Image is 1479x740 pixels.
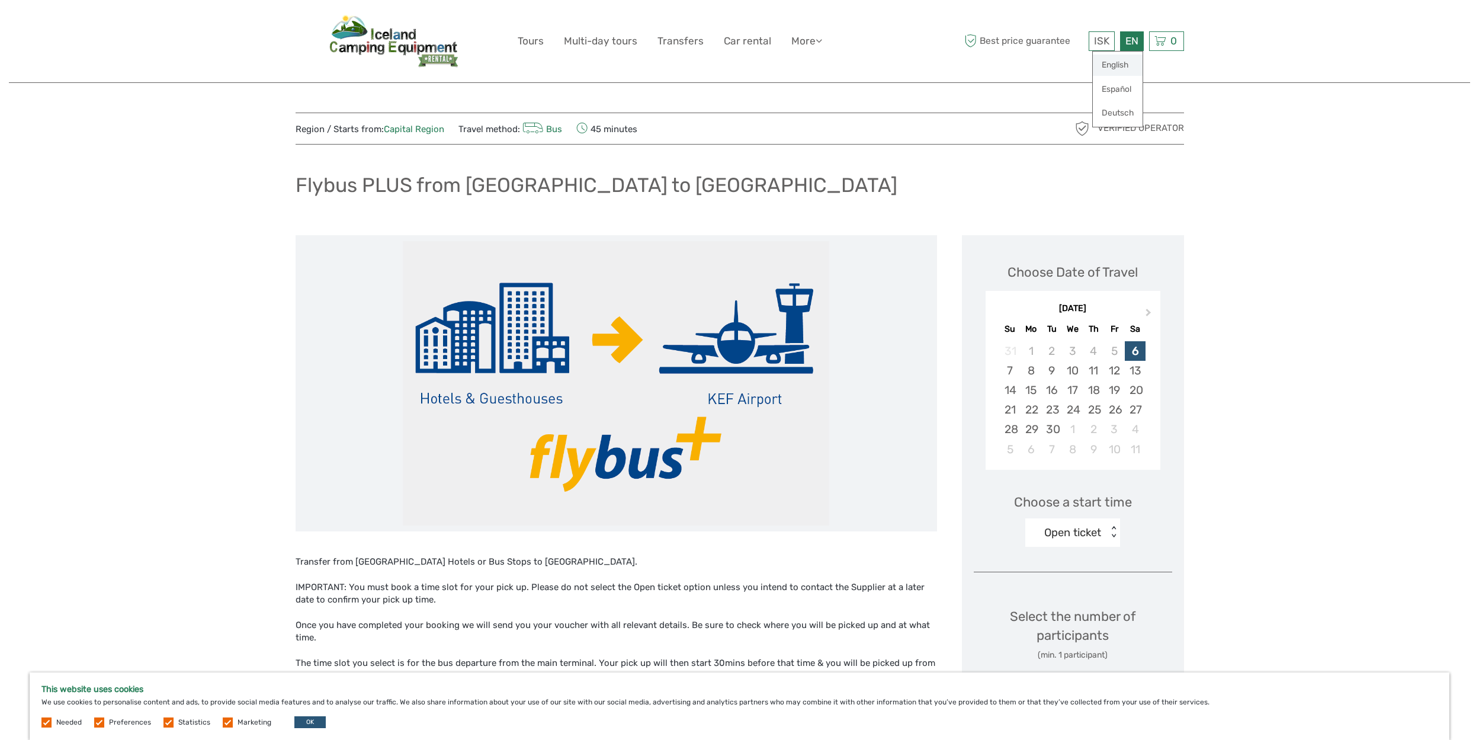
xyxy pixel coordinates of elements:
[986,303,1160,315] div: [DATE]
[1041,380,1062,400] div: Choose Tuesday, September 16th, 2025
[1125,440,1146,459] div: Choose Saturday, October 11th, 2025
[1083,440,1104,459] div: Choose Thursday, October 9th, 2025
[1083,419,1104,439] div: Choose Thursday, October 2nd, 2025
[1093,79,1143,100] a: Español
[1021,321,1041,337] div: Mo
[296,556,531,567] span: Transfer from [GEOGRAPHIC_DATA] Hotels or Bus Stops
[1073,119,1092,138] img: verified_operator_grey_128.png
[1000,400,1021,419] div: Choose Sunday, September 21st, 2025
[1062,380,1083,400] div: Choose Wednesday, September 17th, 2025
[1021,341,1041,361] div: Not available Monday, September 1st, 2025
[1093,102,1143,124] a: Deutsch
[1000,321,1021,337] div: Su
[1041,361,1062,380] div: Choose Tuesday, September 9th, 2025
[1062,419,1083,439] div: Choose Wednesday, October 1st, 2025
[989,341,1156,459] div: month 2025-09
[1000,361,1021,380] div: Choose Sunday, September 7th, 2025
[1125,341,1146,361] div: Choose Saturday, September 6th, 2025
[1125,321,1146,337] div: Sa
[1000,380,1021,400] div: Choose Sunday, September 14th, 2025
[296,657,937,683] div: The time slot you select is for the bus departure from the main terminal. Your pick up will then ...
[1104,321,1125,337] div: Fr
[1104,440,1125,459] div: Choose Friday, October 10th, 2025
[962,31,1086,51] span: Best price guarantee
[1041,400,1062,419] div: Choose Tuesday, September 23rd, 2025
[1021,440,1041,459] div: Choose Monday, October 6th, 2025
[1109,526,1119,539] div: < >
[1062,321,1083,337] div: We
[1083,361,1104,380] div: Choose Thursday, September 11th, 2025
[296,619,937,645] div: Once you have completed your booking we will send you your voucher with all relevant details. Be ...
[458,120,563,137] span: Travel method:
[1000,341,1021,361] div: Not available Sunday, August 31st, 2025
[384,124,444,134] a: Capital Region
[1083,400,1104,419] div: Choose Thursday, September 25th, 2025
[296,123,444,136] span: Region / Starts from:
[178,717,210,728] label: Statistics
[1125,419,1146,439] div: Choose Saturday, October 4th, 2025
[1000,440,1021,459] div: Choose Sunday, October 5th, 2025
[1104,380,1125,400] div: Choose Friday, September 19th, 2025
[520,124,563,134] a: Bus
[1014,493,1132,511] span: Choose a start time
[1021,419,1041,439] div: Choose Monday, September 29th, 2025
[1093,55,1143,76] a: English
[1062,341,1083,361] div: Not available Wednesday, September 3rd, 2025
[791,33,822,50] a: More
[294,716,326,728] button: OK
[56,717,82,728] label: Needed
[403,241,829,526] img: 712a0e43dd27461abbb2e424cb7ebcd4_main_slider.png
[1083,321,1104,337] div: Th
[1104,341,1125,361] div: Not available Friday, September 5th, 2025
[1062,361,1083,380] div: Choose Wednesday, September 10th, 2025
[1062,440,1083,459] div: Choose Wednesday, October 8th, 2025
[1169,35,1179,47] span: 0
[1000,419,1021,439] div: Choose Sunday, September 28th, 2025
[30,672,1449,740] div: We use cookies to personalise content and ads, to provide social media features and to analyse ou...
[974,649,1172,661] div: (min. 1 participant)
[1008,263,1138,281] div: Choose Date of Travel
[1021,361,1041,380] div: Choose Monday, September 8th, 2025
[576,120,637,137] span: 45 minutes
[724,33,771,50] a: Car rental
[1062,400,1083,419] div: Choose Wednesday, September 24th, 2025
[1041,440,1062,459] div: Choose Tuesday, October 7th, 2025
[1120,31,1144,51] div: EN
[329,15,459,68] img: 671-29c6cdf6-a7e8-48aa-af67-fe191aeda864_logo_big.jpg
[1125,361,1146,380] div: Choose Saturday, September 13th, 2025
[657,33,704,50] a: Transfers
[1125,400,1146,419] div: Choose Saturday, September 27th, 2025
[1083,341,1104,361] div: Not available Thursday, September 4th, 2025
[1125,380,1146,400] div: Choose Saturday, September 20th, 2025
[136,18,150,33] button: Open LiveChat chat widget
[564,33,637,50] a: Multi-day tours
[1041,321,1062,337] div: Tu
[974,607,1172,661] div: Select the number of participants
[1044,525,1101,540] div: Open ticket
[1021,380,1041,400] div: Choose Monday, September 15th, 2025
[1104,400,1125,419] div: Choose Friday, September 26th, 2025
[1041,419,1062,439] div: Choose Tuesday, September 30th, 2025
[238,717,271,728] label: Marketing
[1104,419,1125,439] div: Choose Friday, October 3rd, 2025
[1041,341,1062,361] div: Not available Tuesday, September 2nd, 2025
[1083,380,1104,400] div: Choose Thursday, September 18th, 2025
[518,33,544,50] a: Tours
[109,717,151,728] label: Preferences
[1140,306,1159,325] button: Next Month
[1098,122,1184,134] span: Verified Operator
[1104,361,1125,380] div: Choose Friday, September 12th, 2025
[296,173,897,197] h1: Flybus PLUS from [GEOGRAPHIC_DATA] to [GEOGRAPHIC_DATA]
[296,581,937,607] div: IMPORTANT: You must book a time slot for your pick up. Please do not select the Open ticket optio...
[17,21,134,30] p: We're away right now. Please check back later!
[1094,35,1109,47] span: ISK
[1021,400,1041,419] div: Choose Monday, September 22nd, 2025
[41,684,1438,694] h5: This website uses cookies
[534,556,637,567] span: to [GEOGRAPHIC_DATA].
